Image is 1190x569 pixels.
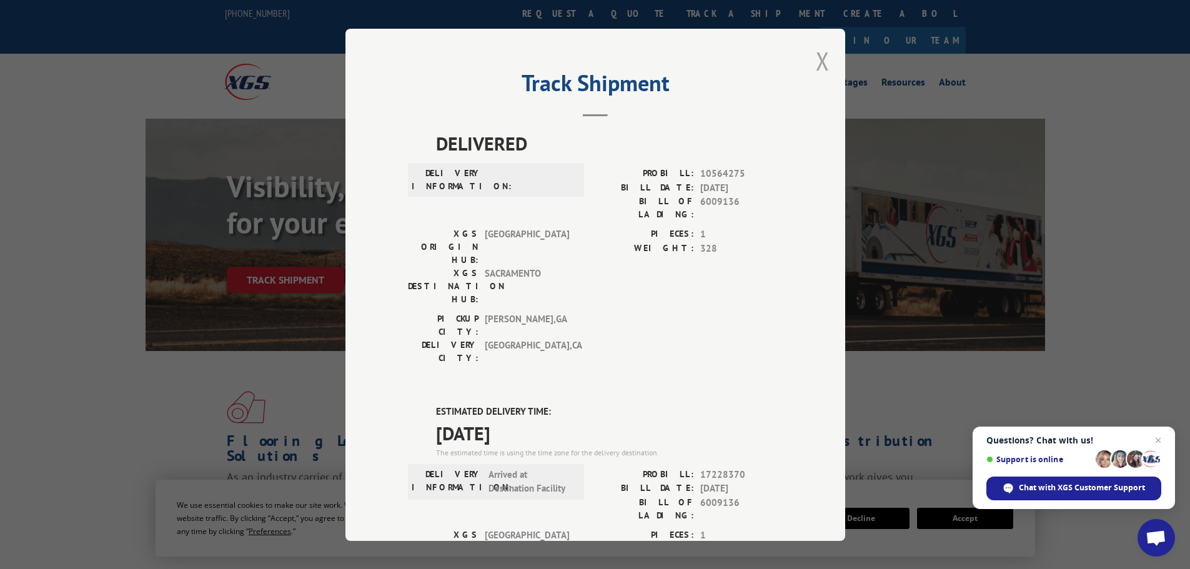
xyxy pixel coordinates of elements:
span: Chat with XGS Customer Support [1019,482,1145,493]
span: Support is online [986,455,1091,464]
label: PROBILL: [595,167,694,181]
label: PIECES: [595,528,694,542]
button: Close modal [816,44,830,77]
label: PICKUP CITY: [408,312,478,339]
label: DELIVERY CITY: [408,339,478,365]
label: BILL DATE: [595,482,694,496]
div: Chat with XGS Customer Support [986,477,1161,500]
h2: Track Shipment [408,74,783,98]
span: [PERSON_NAME] , GA [485,312,569,339]
span: 17228370 [700,467,783,482]
label: PIECES: [595,227,694,242]
span: 328 [700,241,783,255]
span: Arrived at Destination Facility [488,467,573,495]
label: DELIVERY INFORMATION: [412,467,482,495]
span: [DATE] [436,418,783,447]
span: 1 [700,227,783,242]
span: [DATE] [700,181,783,195]
label: XGS ORIGIN HUB: [408,528,478,567]
label: DELIVERY INFORMATION: [412,167,482,193]
label: XGS DESTINATION HUB: [408,267,478,306]
span: 10564275 [700,167,783,181]
span: Close chat [1151,433,1166,448]
label: ESTIMATED DELIVERY TIME: [436,405,783,419]
span: 1 [700,528,783,542]
label: BILL OF LADING: [595,495,694,522]
span: [DATE] [700,482,783,496]
div: The estimated time is using the time zone for the delivery destination. [436,447,783,458]
span: Questions? Chat with us! [986,435,1161,445]
span: SACRAMENTO [485,267,569,306]
span: [GEOGRAPHIC_DATA] [485,528,569,567]
span: [GEOGRAPHIC_DATA] [485,227,569,267]
span: DELIVERED [436,129,783,157]
label: XGS ORIGIN HUB: [408,227,478,267]
div: Open chat [1138,519,1175,557]
label: BILL DATE: [595,181,694,195]
label: WEIGHT: [595,241,694,255]
span: 6009136 [700,495,783,522]
span: 6009136 [700,195,783,221]
label: BILL OF LADING: [595,195,694,221]
label: PROBILL: [595,467,694,482]
span: [GEOGRAPHIC_DATA] , CA [485,339,569,365]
